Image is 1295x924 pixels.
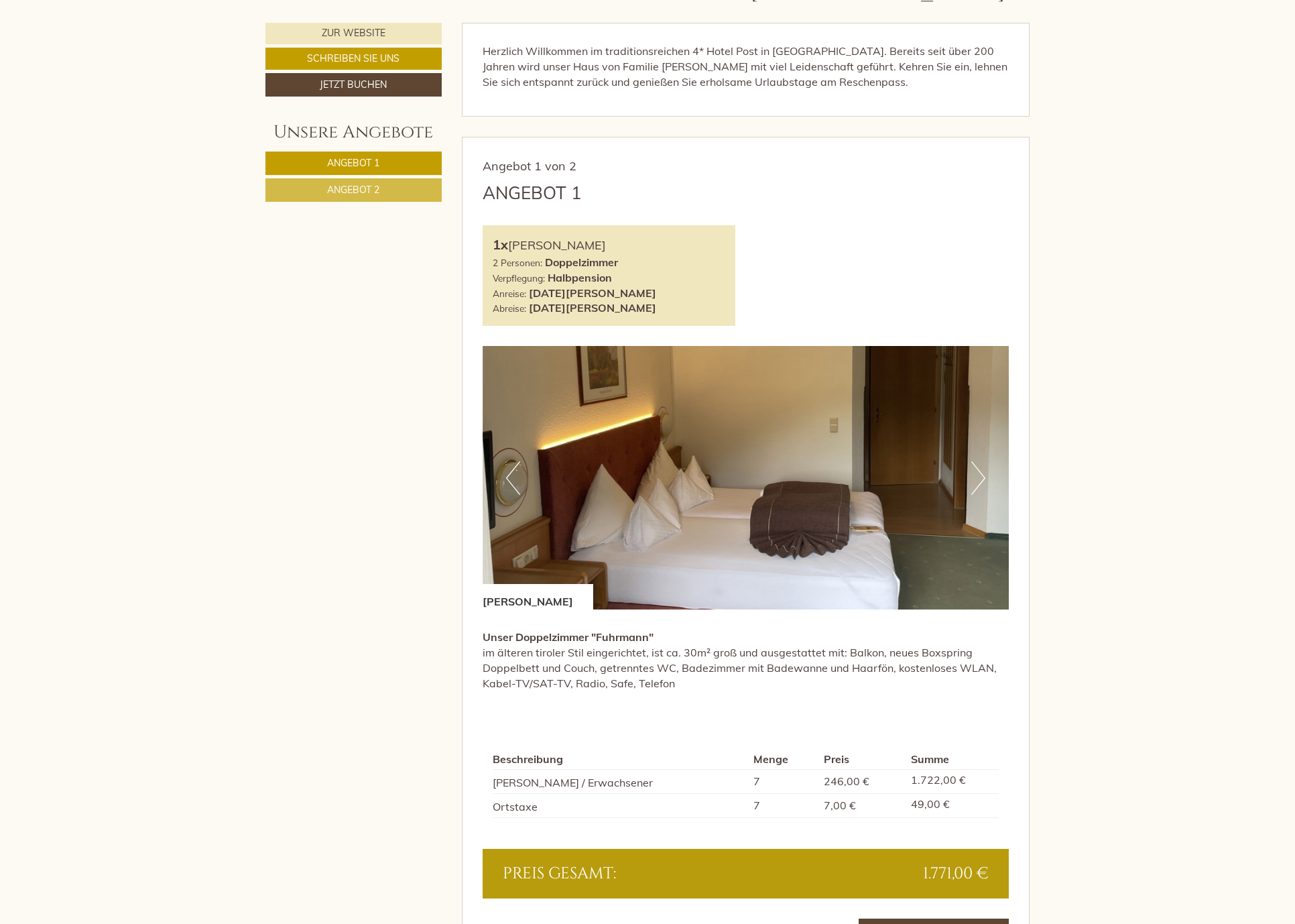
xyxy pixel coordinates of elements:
b: Doppelzimmer [545,255,618,269]
a: Schreiben Sie uns [265,48,442,70]
small: Anreise: [493,288,526,299]
small: Abreise: [493,302,526,314]
div: [PERSON_NAME] [493,235,726,255]
span: 246,00 € [824,774,869,788]
span: Angebot 1 [327,157,379,169]
th: Summe [906,749,999,770]
span: Angebot 1 von 2 [483,158,576,174]
b: [DATE][PERSON_NAME] [529,286,656,300]
td: 49,00 € [906,794,999,818]
th: Menge [748,749,818,770]
td: [PERSON_NAME] / Erwachsener [493,770,749,794]
small: Verpflegung: [493,272,545,284]
small: 2 Personen: [493,257,542,268]
span: 1.771,00 € [923,862,989,885]
span: Angebot 2 [327,184,379,196]
a: Zur Website [265,23,442,44]
img: image [483,346,1009,610]
th: Beschreibung [493,749,749,770]
b: 1x [493,236,508,253]
div: Angebot 1 [483,180,582,205]
td: Ortstaxe [493,794,749,818]
button: Next [971,461,985,495]
b: [DATE][PERSON_NAME] [529,301,656,314]
p: im älteren tiroler Stil eingerichtet, ist ca. 30m² groß und ausgestattet mit: Balkon, neues Boxsp... [483,630,1009,691]
td: 7 [748,770,818,794]
div: Preis gesamt: [493,862,746,885]
b: Halbpension [548,271,612,284]
strong: Unser Doppelzimmer "Fuhrmann" [483,630,654,644]
span: 7,00 € [824,799,856,812]
p: Herzlich Willkommen im traditionsreichen 4* Hotel Post in [GEOGRAPHIC_DATA]. Bereits seit über 20... [483,44,1009,90]
td: 1.722,00 € [906,770,999,794]
div: [PERSON_NAME] [483,584,593,610]
th: Preis [818,749,906,770]
button: Previous [506,461,520,495]
a: Jetzt buchen [265,73,442,97]
td: 7 [748,794,818,818]
div: Unsere Angebote [265,120,442,145]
